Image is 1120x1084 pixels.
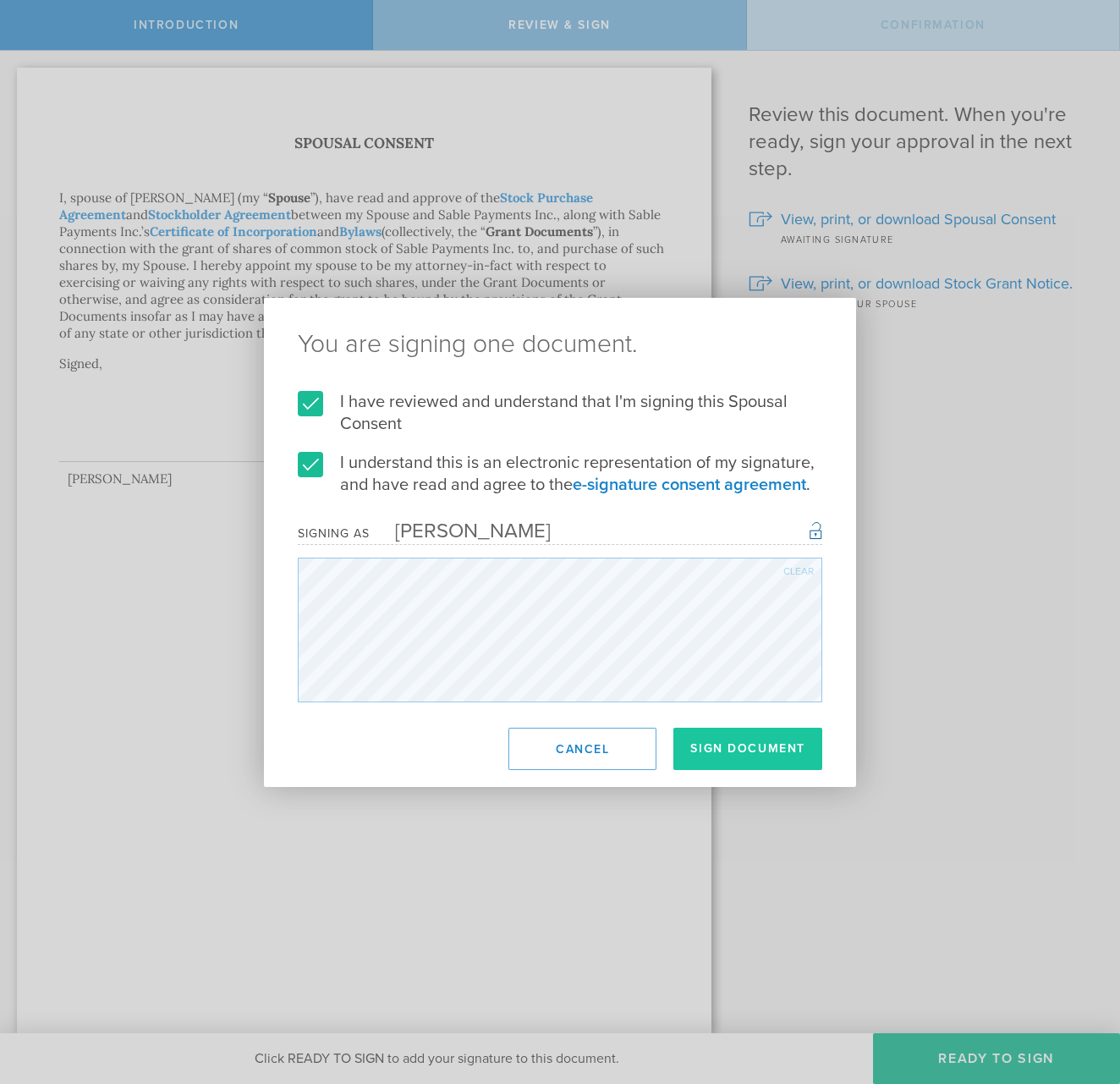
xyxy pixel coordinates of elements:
div: [PERSON_NAME] [370,519,551,543]
div: Signing as [298,526,370,541]
a: e-signature consent agreement [573,475,806,495]
button: Cancel [508,728,656,770]
iframe: Chat Widget [1035,952,1120,1033]
label: I understand this is an electronic representation of my signature, and have read and agree to the . [298,452,822,496]
label: I have reviewed and understand that I'm signing this Spousal Consent [298,391,822,435]
ng-pluralize: You are signing one document. [298,332,822,357]
button: Sign Document [673,728,822,770]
